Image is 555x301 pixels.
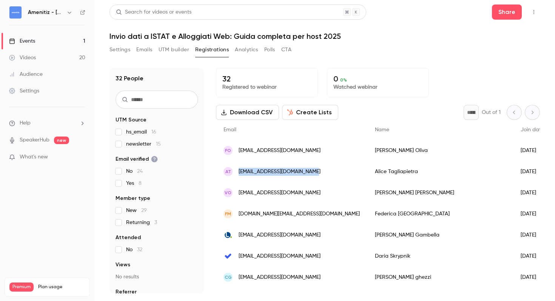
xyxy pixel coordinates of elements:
[126,246,142,253] span: No
[195,44,229,56] button: Registrations
[38,284,85,290] span: Plan usage
[20,119,31,127] span: Help
[116,273,198,281] p: No results
[136,44,152,56] button: Emails
[109,32,540,41] h1: Invio dati a ISTAT e Alloggiati Web: Guida completa per host 2025
[239,189,321,197] span: [EMAIL_ADDRESS][DOMAIN_NAME]
[9,6,22,18] img: Amenitiz - Italia 🇮🇹
[9,87,39,95] div: Settings
[137,169,143,174] span: 24
[333,83,422,91] p: Watched webinar
[513,224,552,246] div: [DATE]
[116,74,143,83] h1: 32 People
[367,182,513,203] div: [PERSON_NAME] [PERSON_NAME]
[235,44,258,56] button: Analytics
[225,210,231,217] span: FM
[137,247,142,252] span: 32
[28,9,63,16] h6: Amenitiz - [GEOGRAPHIC_DATA] 🇮🇹
[109,44,130,56] button: Settings
[141,208,147,213] span: 29
[521,127,544,132] span: Join date
[9,283,34,292] span: Premium
[513,267,552,288] div: [DATE]
[513,203,552,224] div: [DATE]
[224,252,233,261] img: chekin.com
[367,267,513,288] div: [PERSON_NAME] ghezzi
[9,119,85,127] li: help-dropdown-opener
[76,154,85,161] iframe: Noticeable Trigger
[513,182,552,203] div: [DATE]
[282,105,338,120] button: Create Lists
[222,74,311,83] p: 32
[367,140,513,161] div: [PERSON_NAME] Oliva
[116,155,158,163] span: Email verified
[492,5,522,20] button: Share
[367,224,513,246] div: [PERSON_NAME] Gambella
[159,44,189,56] button: UTM builder
[126,207,147,214] span: New
[126,180,142,187] span: Yes
[375,127,389,132] span: Name
[264,44,275,56] button: Polls
[224,127,236,132] span: Email
[225,168,231,175] span: AT
[239,210,360,218] span: [DOMAIN_NAME][EMAIL_ADDRESS][DOMAIN_NAME]
[239,168,321,176] span: [EMAIL_ADDRESS][DOMAIN_NAME]
[156,141,161,147] span: 15
[126,128,156,136] span: hs_email
[116,116,146,124] span: UTM Source
[139,181,142,186] span: 8
[222,83,311,91] p: Registered to webinar
[116,8,191,16] div: Search for videos or events
[9,37,35,45] div: Events
[9,71,43,78] div: Audience
[239,231,321,239] span: [EMAIL_ADDRESS][DOMAIN_NAME]
[224,230,233,240] img: libero.it
[513,140,552,161] div: [DATE]
[225,189,231,196] span: VO
[225,274,232,281] span: cg
[216,105,279,120] button: Download CSV
[281,44,291,56] button: CTA
[367,203,513,224] div: Federica [GEOGRAPHIC_DATA]
[126,140,161,148] span: newsletter
[513,246,552,267] div: [DATE]
[513,161,552,182] div: [DATE]
[151,129,156,135] span: 16
[239,147,321,155] span: [EMAIL_ADDRESS][DOMAIN_NAME]
[126,219,157,226] span: Returning
[340,77,347,83] span: 0 %
[116,261,130,269] span: Views
[333,74,422,83] p: 0
[116,234,141,241] span: Attended
[482,109,501,116] p: Out of 1
[116,195,150,202] span: Member type
[367,161,513,182] div: Alice Tagliapietra
[126,167,143,175] span: No
[239,273,321,281] span: [EMAIL_ADDRESS][DOMAIN_NAME]
[9,54,36,61] div: Videos
[20,136,49,144] a: SpeakerHub
[116,288,137,296] span: Referrer
[154,220,157,225] span: 3
[367,246,513,267] div: Daria Skrypnik
[20,153,48,161] span: What's new
[225,147,231,154] span: FO
[54,137,69,144] span: new
[239,252,321,260] span: [EMAIL_ADDRESS][DOMAIN_NAME]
